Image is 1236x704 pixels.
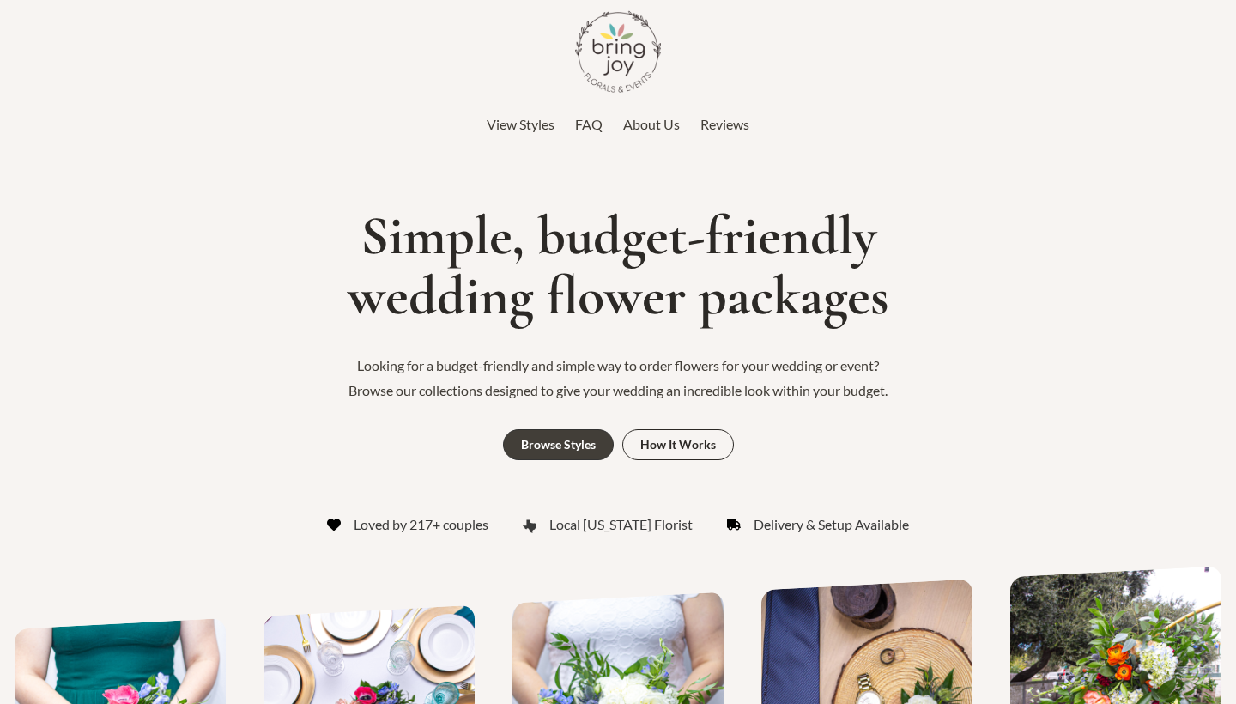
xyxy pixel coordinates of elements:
[354,512,488,537] span: Loved by 217+ couples
[575,116,603,132] span: FAQ
[487,112,554,137] a: View Styles
[521,439,596,451] div: Browse Styles
[503,429,614,460] a: Browse Styles
[575,112,603,137] a: FAQ
[640,439,716,451] div: How It Works
[103,112,1133,137] nav: Top Header Menu
[700,116,749,132] span: Reviews
[623,112,680,137] a: About Us
[623,116,680,132] span: About Us
[549,512,693,537] span: Local [US_STATE] Florist
[9,206,1227,327] h1: Simple, budget-friendly wedding flower packages
[487,116,554,132] span: View Styles
[754,512,909,537] span: Delivery & Setup Available
[700,112,749,137] a: Reviews
[335,353,901,404] p: Looking for a budget-friendly and simple way to order flowers for your wedding or event? Browse o...
[622,429,734,460] a: How It Works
